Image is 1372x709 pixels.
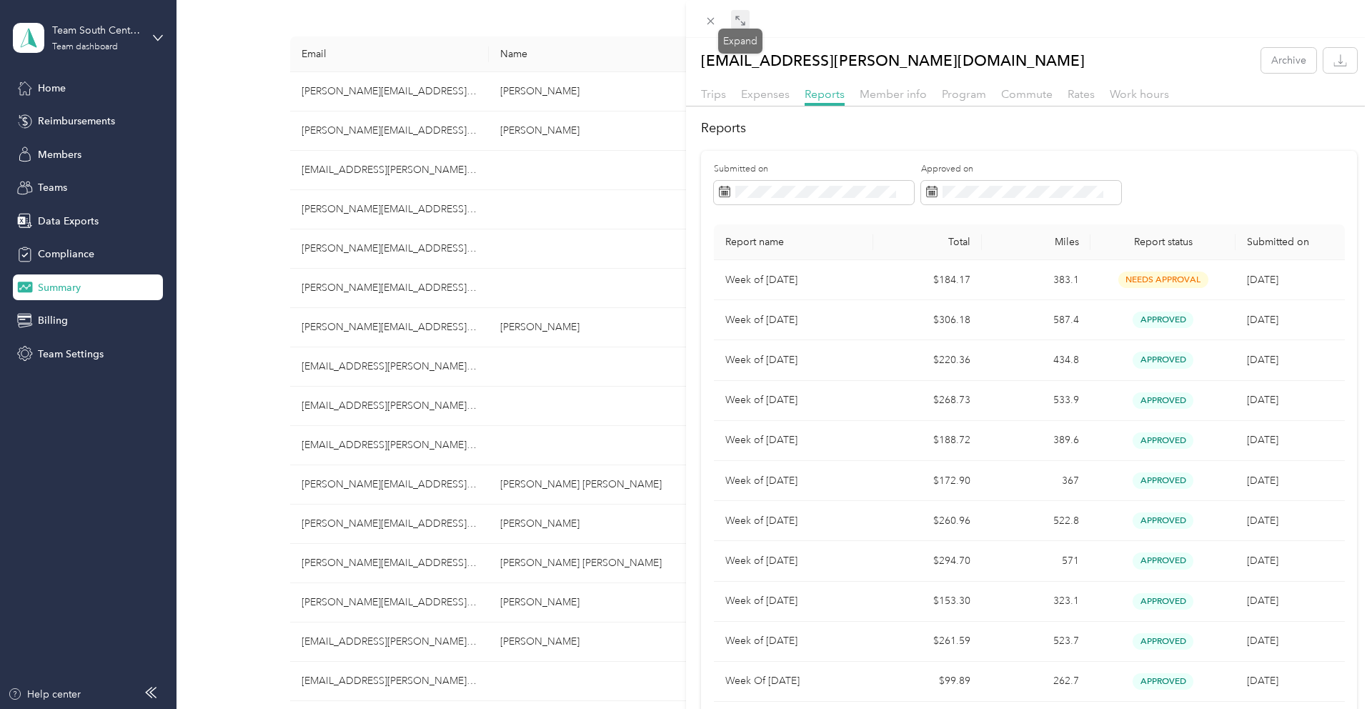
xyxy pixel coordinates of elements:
p: Week of [DATE] [725,633,862,649]
p: Week of [DATE] [725,352,862,368]
span: [DATE] [1247,434,1278,446]
span: approved [1133,633,1193,650]
iframe: Everlance-gr Chat Button Frame [1292,629,1372,709]
td: $153.30 [873,582,982,622]
th: Submitted on [1236,224,1344,260]
th: Report name [714,224,873,260]
span: [DATE] [1247,555,1278,567]
p: Week of [DATE] [725,593,862,609]
span: approved [1133,392,1193,409]
p: Week of [DATE] [725,392,862,408]
td: 383.1 [982,260,1090,300]
span: approved [1133,472,1193,489]
label: Submitted on [714,163,914,176]
td: 523.7 [982,622,1090,662]
span: [DATE] [1247,354,1278,366]
td: $220.36 [873,340,982,380]
span: approved [1133,352,1193,368]
p: Week of [DATE] [725,473,862,489]
p: Week of [DATE] [725,553,862,569]
span: [DATE] [1247,314,1278,326]
span: [DATE] [1247,515,1278,527]
td: 262.7 [982,662,1090,702]
td: $260.96 [873,501,982,541]
span: [DATE] [1247,394,1278,406]
span: approved [1133,512,1193,529]
span: approved [1133,312,1193,328]
div: Miles [993,236,1079,248]
span: approved [1133,673,1193,690]
td: 522.8 [982,501,1090,541]
td: $188.72 [873,421,982,461]
td: $268.73 [873,381,982,421]
p: Week Of [DATE] [725,673,862,689]
td: 389.6 [982,421,1090,461]
button: Archive [1261,48,1316,73]
td: $184.17 [873,260,982,300]
td: 367 [982,461,1090,501]
span: Report status [1102,236,1224,248]
span: approved [1133,432,1193,449]
span: approved [1133,552,1193,569]
td: 533.9 [982,381,1090,421]
td: 323.1 [982,582,1090,622]
span: [DATE] [1247,595,1278,607]
td: $261.59 [873,622,982,662]
td: 587.4 [982,300,1090,340]
span: approved [1133,593,1193,610]
span: Member info [860,87,927,101]
td: $172.90 [873,461,982,501]
span: Reports [805,87,845,101]
span: needs approval [1118,272,1208,288]
td: $294.70 [873,541,982,581]
p: Week of [DATE] [725,513,862,529]
td: 571 [982,541,1090,581]
td: $99.89 [873,662,982,702]
span: Commute [1001,87,1053,101]
span: Rates [1068,87,1095,101]
span: Work hours [1110,87,1169,101]
span: [DATE] [1247,475,1278,487]
label: Approved on [921,163,1121,176]
td: 434.8 [982,340,1090,380]
p: Week of [DATE] [725,272,862,288]
p: Week of [DATE] [725,312,862,328]
div: Expand [718,29,762,54]
span: Expenses [741,87,790,101]
span: [DATE] [1247,635,1278,647]
p: [EMAIL_ADDRESS][PERSON_NAME][DOMAIN_NAME] [701,48,1085,73]
span: Trips [701,87,726,101]
div: Total [885,236,970,248]
span: [DATE] [1247,675,1278,687]
h2: Reports [701,119,1357,138]
td: $306.18 [873,300,982,340]
span: [DATE] [1247,274,1278,286]
p: Week of [DATE] [725,432,862,448]
span: Program [942,87,986,101]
